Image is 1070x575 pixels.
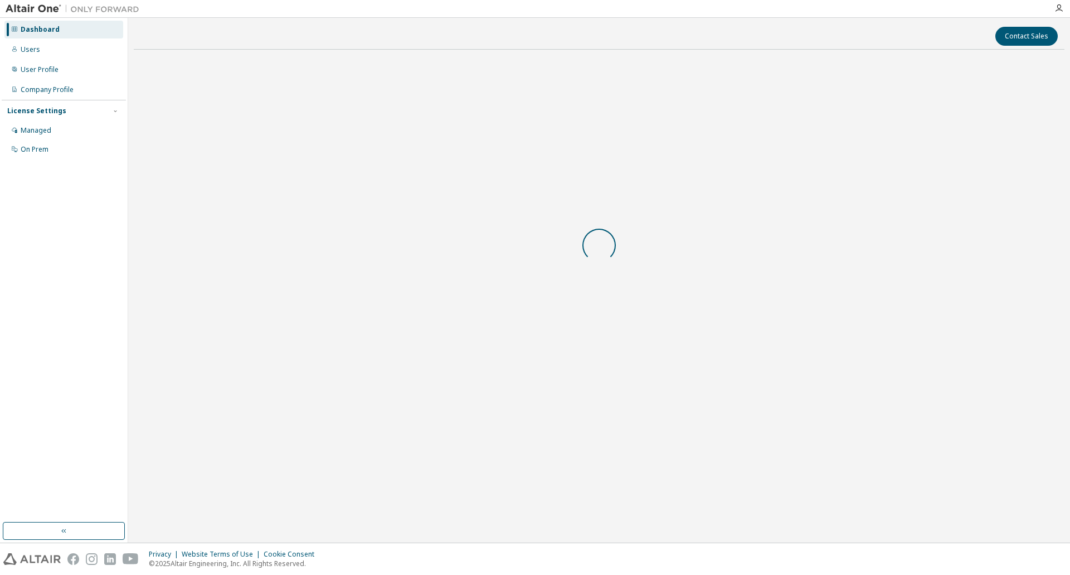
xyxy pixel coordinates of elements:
[3,553,61,565] img: altair_logo.svg
[104,553,116,565] img: linkedin.svg
[21,65,59,74] div: User Profile
[21,45,40,54] div: Users
[21,25,60,34] div: Dashboard
[21,145,48,154] div: On Prem
[21,85,74,94] div: Company Profile
[149,550,182,559] div: Privacy
[7,107,66,115] div: License Settings
[149,559,321,568] p: © 2025 Altair Engineering, Inc. All Rights Reserved.
[86,553,98,565] img: instagram.svg
[995,27,1058,46] button: Contact Sales
[21,126,51,135] div: Managed
[264,550,321,559] div: Cookie Consent
[182,550,264,559] div: Website Terms of Use
[6,3,145,15] img: Altair One
[123,553,139,565] img: youtube.svg
[67,553,79,565] img: facebook.svg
